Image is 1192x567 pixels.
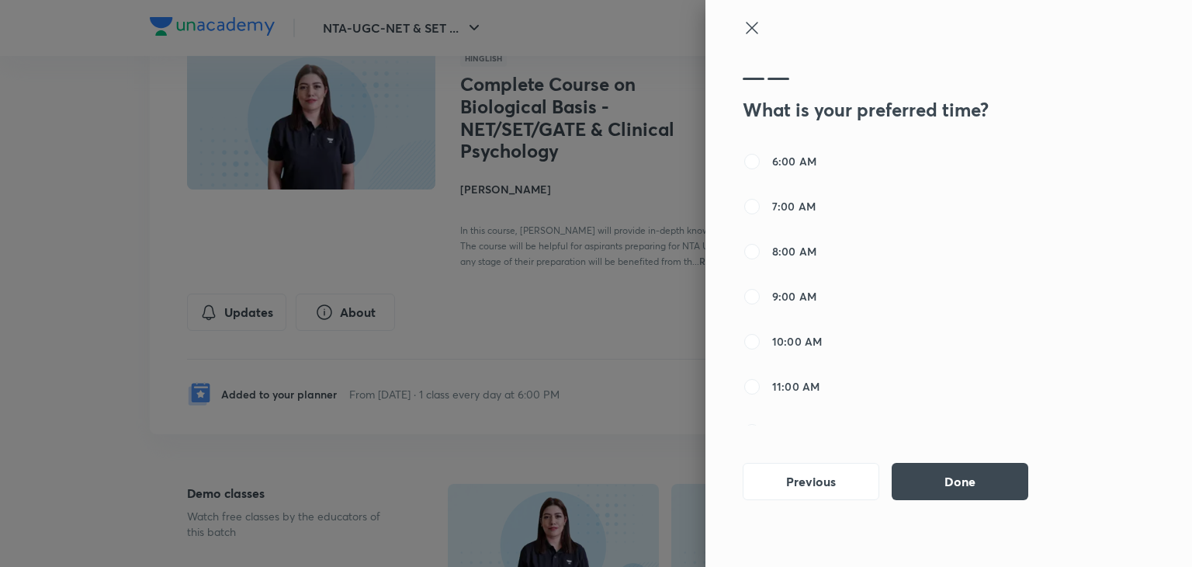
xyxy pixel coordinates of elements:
span: 9:00 AM [772,288,816,304]
span: 12:00 PM [772,423,819,440]
span: 6:00 AM [772,153,816,169]
button: Done [892,463,1028,500]
span: 8:00 AM [772,243,816,259]
span: 11:00 AM [772,378,819,395]
button: Previous [743,463,879,500]
span: 7:00 AM [772,198,816,214]
h3: What is your preferred time? [743,99,1066,121]
span: 10:00 AM [772,333,822,350]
